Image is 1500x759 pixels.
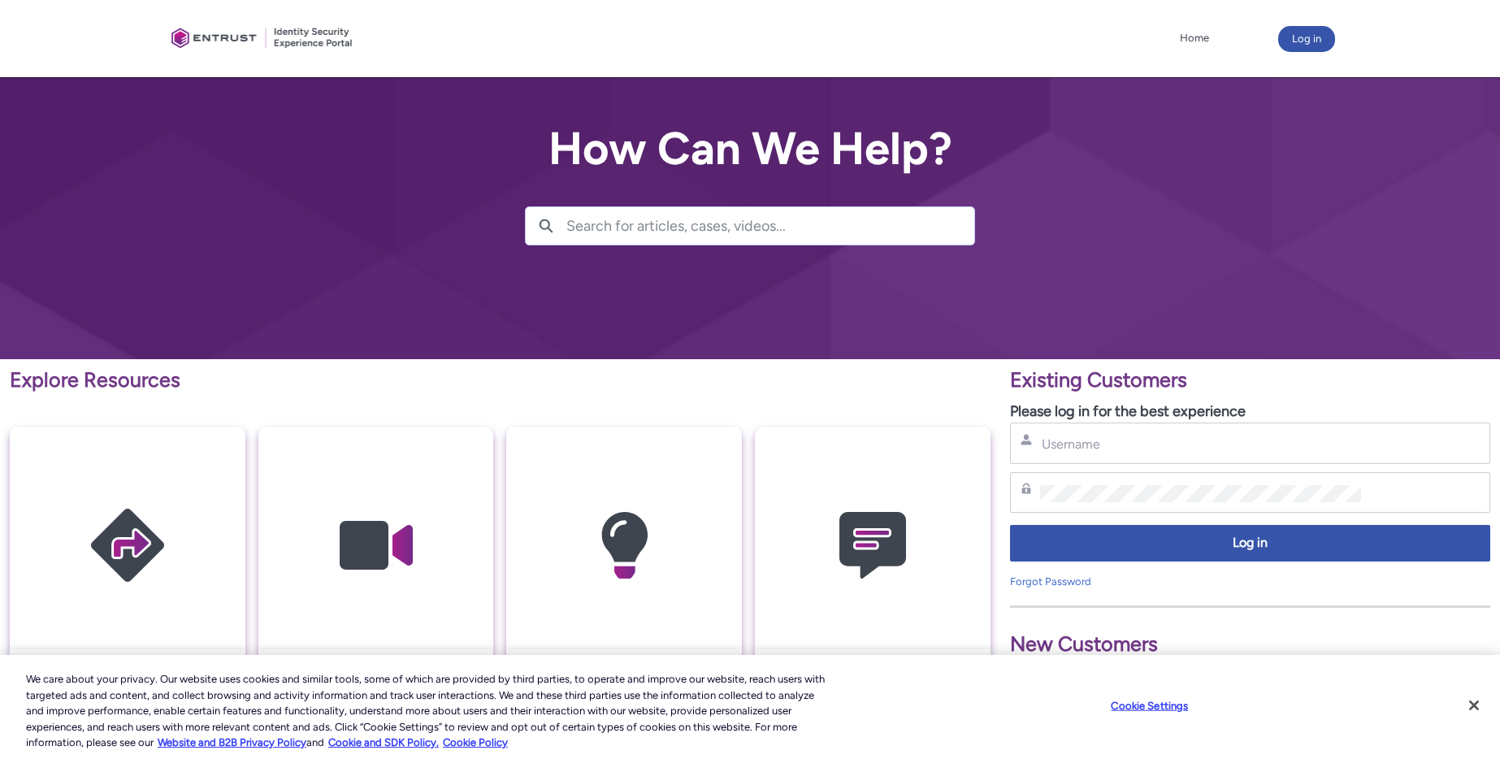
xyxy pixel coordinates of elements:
[1099,690,1200,722] button: Cookie Settings
[10,365,991,396] p: Explore Resources
[1010,575,1091,588] a: Forgot Password
[1010,401,1490,423] p: Please log in for the best experience
[1021,534,1480,553] span: Log in
[1010,629,1490,660] p: New Customers
[526,207,566,245] button: Search
[26,671,825,751] div: We care about your privacy. Our website uses cookies and similar tools, some of which are provide...
[158,736,306,748] a: More information about our cookie policy., opens in a new tab
[50,458,205,633] img: Getting Started
[328,736,439,748] a: Cookie and SDK Policy.
[1176,26,1213,50] a: Home
[1456,687,1492,723] button: Close
[1010,365,1490,396] p: Existing Customers
[796,458,950,633] img: Contact Support
[1010,525,1490,562] button: Log in
[1040,436,1362,453] input: Username
[525,124,975,174] h2: How Can We Help?
[298,458,453,633] img: Video Guides
[547,458,701,633] img: Knowledge Articles
[566,207,974,245] input: Search for articles, cases, videos...
[443,736,508,748] a: Cookie Policy
[1278,26,1335,52] button: Log in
